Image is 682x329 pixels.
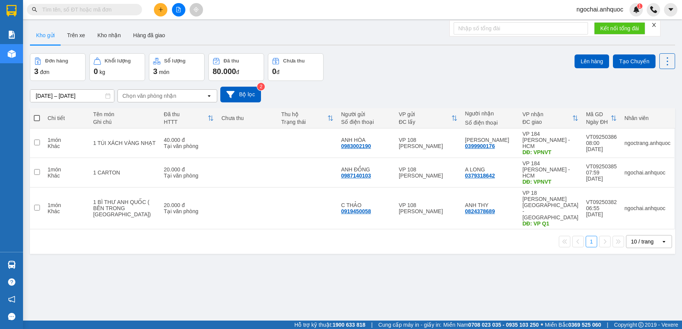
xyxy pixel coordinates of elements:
[600,24,637,33] span: Kết nối tổng đài
[163,202,214,208] div: 20.000 đ
[279,108,339,128] th: Toggle SortBy
[208,53,264,81] button: Đã thu80.000đ
[272,67,276,76] span: 0
[650,6,657,13] img: phone-icon
[163,166,214,173] div: 20.000 đ
[8,50,16,58] img: warehouse-icon
[402,119,455,125] div: ĐC lấy
[594,22,644,35] button: Kết nối tổng đài
[623,140,670,146] div: ngoctrang.anhquoc
[623,205,670,211] div: ngochai.anhquoc
[586,236,597,247] button: 1
[398,108,465,128] th: Toggle SortBy
[283,58,303,64] div: Chưa thu
[471,322,541,328] strong: 0708 023 035 - 0935 103 250
[34,67,38,76] span: 3
[469,120,517,126] div: Số điện thoại
[276,69,279,75] span: đ
[48,143,86,149] div: Khác
[48,208,86,214] div: Khác
[343,202,394,208] div: C THẢO
[8,296,15,303] span: notification
[163,137,214,143] div: 40.000 đ
[469,166,517,173] div: A LONG
[402,111,455,117] div: VP gửi
[525,131,576,149] div: VP 184 [PERSON_NAME] - HCM
[569,322,602,328] strong: 0369 525 060
[385,321,444,329] span: Cung cấp máy in - giấy in:
[637,3,642,9] sup: 1
[614,54,656,68] button: Tạo Chuyến
[149,53,205,81] button: Số lượng3món
[172,3,185,16] button: file-add
[623,115,670,121] div: Nhân viên
[257,83,264,90] sup: 2
[48,166,86,173] div: 1 món
[343,111,394,117] div: Người gửi
[584,208,615,214] div: 06:55 [DATE]
[608,321,609,329] span: |
[547,321,602,329] span: Miền Bắc
[30,53,86,81] button: Đơn hàng3đơn
[664,3,677,16] button: caret-down
[584,111,609,117] div: Mã GD
[236,69,239,75] span: đ
[153,67,157,76] span: 3
[469,143,499,149] div: 0399900176
[402,137,461,149] div: VP 108 [PERSON_NAME]
[584,119,609,125] div: Ngày ĐH
[61,26,92,44] button: Trên xe
[623,169,670,176] div: ngochai.anhquoc
[159,108,218,128] th: Toggle SortBy
[469,208,499,214] div: 0824378689
[525,190,576,220] div: VP 18 [PERSON_NAME][GEOGRAPHIC_DATA] - [GEOGRAPHIC_DATA]
[105,58,128,64] div: Khối lượng
[378,321,379,329] span: |
[94,199,155,217] div: 1 BÌ THƯ ANH QUỐC ( BÊN TRONG PASPORT)
[584,143,615,149] div: 08:00 [DATE]
[213,67,236,76] span: 80.000
[667,6,674,13] span: caret-down
[343,208,374,214] div: 0919450058
[584,173,615,179] div: 07:59 [DATE]
[7,5,17,16] img: logo-vxr
[343,137,394,143] div: ANH HÒA
[94,111,155,117] div: Tên món
[282,111,329,117] div: Thu hộ
[48,173,86,179] div: Khác
[402,202,461,214] div: VP 108 [PERSON_NAME]
[584,166,615,173] div: VT09250385
[454,22,588,35] input: Nhập số tổng đài
[163,208,214,214] div: Tại văn phòng
[525,119,570,125] div: ĐC giao
[220,87,261,102] button: Bộ lọc
[94,140,155,146] div: 1 TÚI XÁCH VÀNG NHẠT
[45,58,66,64] div: Đơn hàng
[469,110,517,117] div: Người nhận
[469,173,499,179] div: 0379318642
[193,7,199,12] span: aim
[42,5,133,14] input: Tìm tên, số ĐT hoặc mã đơn
[122,92,175,100] div: Chọn văn phòng nhận
[650,22,655,28] span: close
[163,119,208,125] div: HTTT
[30,90,114,102] input: Select a date range.
[158,7,163,12] span: plus
[268,53,324,81] button: Chưa thu0đ
[190,3,203,16] button: aim
[525,149,576,155] div: DĐ: VPNVT
[8,313,15,320] span: message
[163,143,214,149] div: Tại văn phòng
[469,202,517,208] div: ANH THY
[631,238,655,245] div: 10 / trang
[282,119,329,125] div: Trạng thái
[206,93,212,99] svg: open
[221,115,274,121] div: Chưa thu
[154,3,167,16] button: plus
[301,321,372,329] span: Hỗ trợ kỹ thuật:
[163,111,208,117] div: Đã thu
[127,26,172,44] button: Hàng đã giao
[224,58,238,64] div: Đã thu
[343,119,394,125] div: Số điện thoại
[633,6,640,13] img: icon-new-feature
